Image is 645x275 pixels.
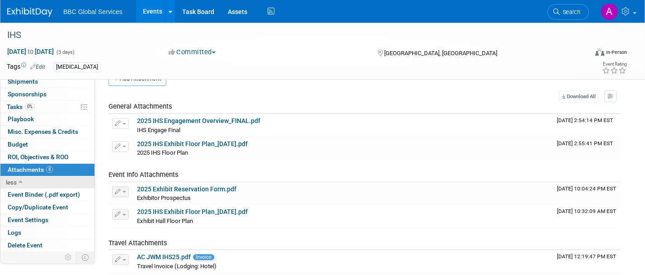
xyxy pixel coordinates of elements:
a: Budget [0,138,94,151]
span: Event Binder (.pdf export) [8,191,80,198]
a: Download All [559,90,598,103]
span: to [26,48,35,55]
span: General Attachments [108,102,172,110]
span: Event Settings [8,216,48,223]
div: Event Rating [602,62,626,66]
span: (3 days) [56,49,75,55]
a: Misc. Expenses & Credits [0,126,94,138]
td: Upload Timestamp [553,250,620,273]
span: BBC Global Services [63,8,122,15]
span: less [6,179,17,186]
td: Tags [7,62,45,72]
span: Copy/Duplicate Event [8,204,68,211]
span: Sponsorships [8,90,47,98]
span: Upload Timestamp [557,117,613,123]
span: Invoice [193,254,214,260]
td: Upload Timestamp [553,182,620,205]
a: Shipments [0,76,94,88]
a: ROI, Objectives & ROO [0,151,94,163]
span: 2025 IHS Floor Plan [137,149,188,156]
a: Copy/Duplicate Event [0,201,94,213]
a: Logs [0,227,94,239]
td: Upload Timestamp [553,114,620,137]
a: Event Settings [0,214,94,226]
img: ExhibitDay [7,8,52,17]
span: Event Info Attachments [108,171,179,179]
td: Upload Timestamp [553,205,620,228]
span: [DATE] [DATE] [7,47,54,56]
span: 0% [25,103,35,110]
div: In-Person [606,49,627,56]
a: Playbook [0,113,94,125]
span: Playbook [8,115,34,123]
button: Committed [165,47,219,57]
a: 2025 IHS Exhibit Floor Plan_[DATE].pdf [137,208,248,215]
a: 2025 IHS Exhibit Floor Plan_[DATE].pdf [137,140,248,147]
span: Exhibitor Prospectus [137,194,191,201]
a: Edit [30,64,45,70]
span: Upload Timestamp [557,208,616,214]
span: Travel Attachments [108,239,167,247]
a: Event Binder (.pdf export) [0,189,94,201]
td: Toggle Event Tabs [76,251,95,263]
div: Event Format [535,47,627,61]
img: Alex Corrigan [601,3,618,20]
a: Sponsorships [0,88,94,100]
span: Upload Timestamp [557,185,616,192]
div: IHS [4,27,574,43]
span: ROI, Objectives & ROO [8,153,68,161]
span: Shipments [8,78,38,85]
a: Search [547,4,589,20]
span: Search [560,9,580,15]
a: Attachments8 [0,164,94,176]
span: Travel Invoice (Lodging: Hotel) [137,263,217,270]
span: IHS Engage Final [137,127,180,133]
span: Attachments [8,166,53,173]
a: less [0,176,94,189]
span: [GEOGRAPHIC_DATA], [GEOGRAPHIC_DATA] [384,50,497,57]
span: Delete Event [8,242,42,249]
a: AC JWM IHS25.pdf [137,253,191,261]
a: 2025 Exhibit Reservation Form.pdf [137,185,236,193]
a: Delete Event [0,239,94,251]
div: [MEDICAL_DATA] [53,62,101,72]
span: 8 [46,166,53,173]
span: Exhibit Hall Floor Plan [137,218,193,224]
span: Misc. Expenses & Credits [8,128,78,135]
img: Format-Inperson.png [595,48,604,56]
td: Personalize Event Tab Strip [61,251,76,263]
span: Logs [8,229,21,236]
span: Upload Timestamp [557,253,616,260]
span: Budget [8,141,28,148]
span: Tasks [7,103,35,110]
a: 2025 IHS Engagement Overview_FINAL.pdf [137,117,260,124]
td: Upload Timestamp [553,137,620,160]
span: Upload Timestamp [557,140,613,147]
a: Tasks0% [0,101,94,113]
